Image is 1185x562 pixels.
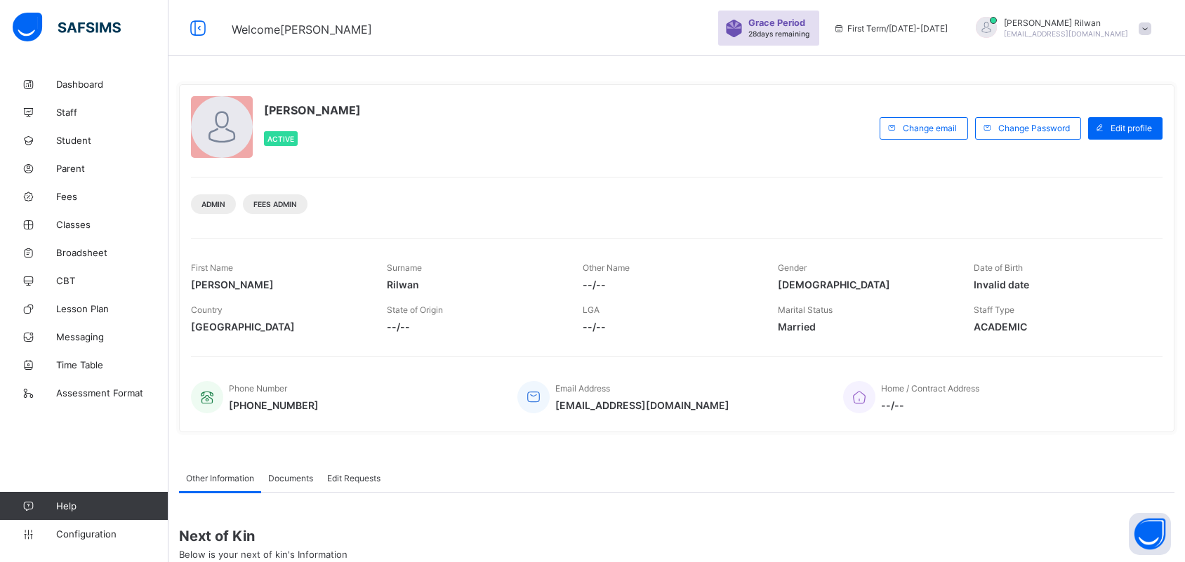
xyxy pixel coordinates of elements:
span: [PERSON_NAME] [264,103,361,117]
span: Dashboard [56,79,168,90]
span: Staff Type [974,305,1014,315]
span: Fees Admin [253,200,297,208]
span: Fees [56,191,168,202]
span: Invalid date [974,279,1148,290]
span: Messaging [56,331,168,342]
span: Phone Number [229,383,287,394]
span: Date of Birth [974,262,1023,273]
span: Change Password [998,123,1070,133]
span: Configuration [56,528,168,540]
span: Next of Kin [179,528,1174,544]
span: LGA [583,305,600,315]
span: Parent [56,163,168,174]
span: [PERSON_NAME] [191,279,366,290]
span: [DEMOGRAPHIC_DATA] [778,279,953,290]
span: ACADEMIC [974,321,1148,333]
span: [EMAIL_ADDRESS][DOMAIN_NAME] [555,399,729,411]
span: Classes [56,219,168,230]
span: [PHONE_NUMBER] [229,399,319,411]
span: session/term information [833,23,948,34]
span: [EMAIL_ADDRESS][DOMAIN_NAME] [1004,29,1128,38]
span: Lesson Plan [56,303,168,314]
span: Other Information [186,473,254,483]
span: --/-- [583,279,757,290]
span: CBT [56,275,168,286]
img: safsims [13,13,121,42]
span: [PERSON_NAME] Rilwan [1004,18,1128,28]
span: Home / Contract Address [881,383,979,394]
button: Open asap [1129,513,1171,555]
span: Country [191,305,223,315]
span: --/-- [583,321,757,333]
span: Help [56,500,168,511]
span: Below is your next of kin's Information [179,549,347,560]
span: 28 days remaining [748,29,809,38]
img: sticker-purple.71386a28dfed39d6af7621340158ba97.svg [725,20,743,37]
span: --/-- [881,399,979,411]
span: Gender [778,262,807,273]
span: Documents [268,473,313,483]
span: Rilwan [387,279,562,290]
span: Email Address [555,383,610,394]
span: First Name [191,262,233,273]
span: Student [56,135,168,146]
span: Time Table [56,359,168,370]
span: Marital Status [778,305,833,315]
div: Aisha HajjaRilwan [962,17,1158,40]
span: --/-- [387,321,562,333]
span: Surname [387,262,422,273]
span: Broadsheet [56,247,168,258]
span: Other Name [583,262,630,273]
span: Staff [56,107,168,118]
span: State of Origin [387,305,443,315]
span: Assessment Format [56,387,168,399]
span: Edit Requests [327,473,380,483]
span: Change email [903,123,957,133]
span: Married [778,321,953,333]
span: Edit profile [1111,123,1152,133]
span: Admin [201,200,225,208]
span: Grace Period [748,18,805,28]
span: Welcome [PERSON_NAME] [232,22,372,36]
span: [GEOGRAPHIC_DATA] [191,321,366,333]
span: Active [267,135,294,143]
